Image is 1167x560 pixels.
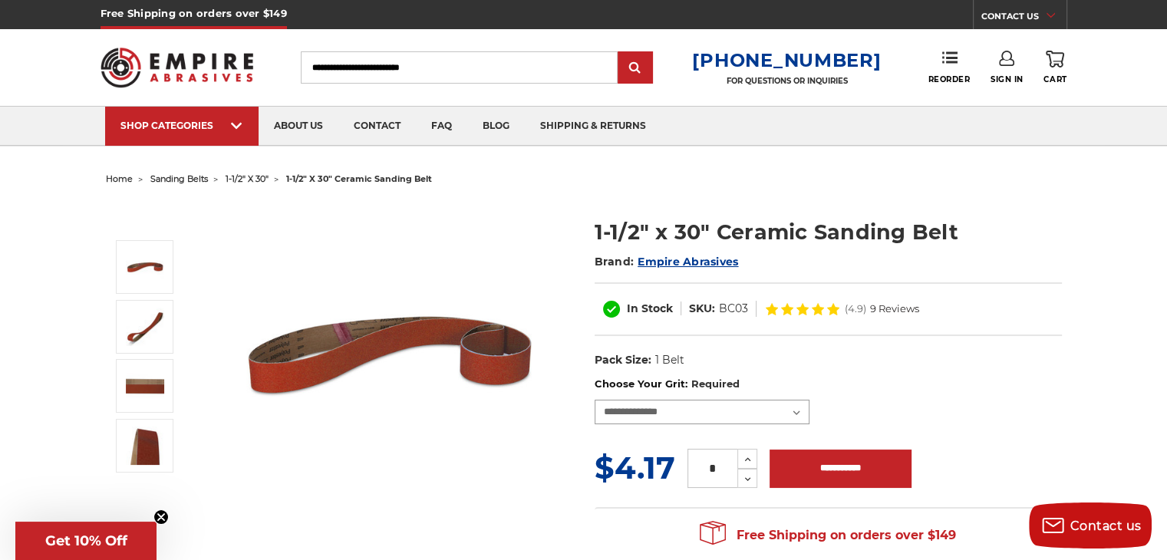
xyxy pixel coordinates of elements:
a: Reorder [928,51,970,84]
img: 1-1/2" x 30" Sanding Belt - Ceramic [126,248,164,286]
span: Brand: [595,255,635,268]
div: SHOP CATEGORIES [120,120,243,131]
img: 1-1/2" x 30" Ceramic Sanding Belt [126,308,164,346]
h1: 1-1/2" x 30" Ceramic Sanding Belt [595,217,1062,247]
span: Sign In [991,74,1024,84]
a: faq [416,107,467,146]
small: Required [691,377,739,390]
a: shipping & returns [525,107,661,146]
div: Get 10% OffClose teaser [15,522,157,560]
dd: BC03 [719,301,748,317]
a: blog [467,107,525,146]
span: Contact us [1070,519,1142,533]
span: (4.9) [845,304,866,314]
img: 1-1/2" x 30" Cer Sanding Belt [126,367,164,405]
span: 1-1/2" x 30" ceramic sanding belt [286,173,432,184]
a: Cart [1043,51,1066,84]
span: In Stock [627,301,673,315]
a: 1-1/2" x 30" [226,173,269,184]
span: Get 10% Off [45,532,127,549]
a: [PHONE_NUMBER] [692,49,881,71]
img: 1-1/2" x 30" - Ceramic Sanding Belt [126,427,164,465]
a: sanding belts [150,173,208,184]
span: $4.17 [595,449,675,486]
span: 9 Reviews [870,304,919,314]
dd: 1 Belt [654,352,684,368]
a: CONTACT US [981,8,1066,29]
a: home [106,173,133,184]
button: Close teaser [153,509,169,525]
img: 1-1/2" x 30" Sanding Belt - Ceramic [237,201,544,508]
p: FOR QUESTIONS OR INQUIRIES [692,76,881,86]
input: Submit [620,53,651,84]
span: Free Shipping on orders over $149 [700,520,956,551]
dt: Pack Size: [595,352,651,368]
a: contact [338,107,416,146]
label: Choose Your Grit: [595,377,1062,392]
button: Contact us [1029,502,1152,548]
a: about us [259,107,338,146]
span: Reorder [928,74,970,84]
dt: SKU: [689,301,715,317]
img: Empire Abrasives [101,38,254,97]
a: Empire Abrasives [638,255,738,268]
span: Cart [1043,74,1066,84]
